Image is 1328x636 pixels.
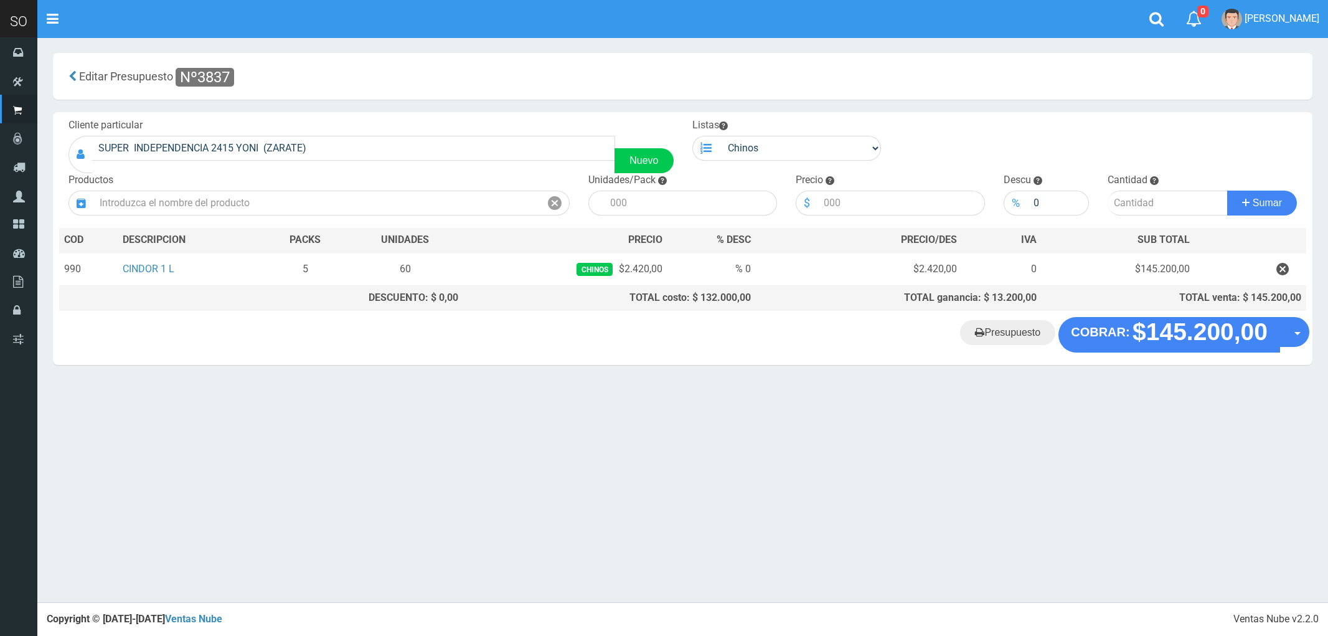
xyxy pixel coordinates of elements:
[165,613,222,625] a: Ventas Nube
[92,136,615,161] input: Consumidor Final
[123,263,174,275] a: CINDOR 1 L
[347,228,464,253] th: UNIDADES
[93,191,540,216] input: Introduzca el nombre del producto
[1058,317,1280,352] button: COBRAR: $145.200,00
[692,118,728,133] label: Listas
[269,291,459,305] div: DESCUENTO: $ 0,00
[68,118,143,133] label: Cliente particular
[1047,291,1301,305] div: TOTAL venta: $ 145.200,00
[960,320,1055,345] a: Presupuesto
[468,291,751,305] div: TOTAL costo: $ 132.000,00
[1004,191,1027,216] div: %
[901,234,957,245] span: PRECIO/DES
[59,253,118,286] td: 990
[1108,173,1147,187] label: Cantidad
[817,191,985,216] input: 000
[796,173,823,187] label: Precio
[47,613,222,625] strong: Copyright © [DATE]-[DATE]
[1108,191,1228,216] input: Cantidad
[79,70,173,83] span: Editar Presupuesto
[1004,173,1031,187] label: Descu
[796,191,817,216] div: $
[59,228,118,253] th: COD
[667,253,756,286] td: % 0
[1245,12,1319,24] span: [PERSON_NAME]
[68,173,113,187] label: Productos
[176,68,234,87] span: Nº3837
[615,148,673,173] a: Nuevo
[1133,319,1268,346] strong: $145.200,00
[264,253,347,286] td: 5
[628,233,662,247] span: PRECIO
[463,253,667,286] td: $2.420,00
[1137,233,1190,247] span: SUB TOTAL
[717,234,751,245] span: % DESC
[1021,234,1037,245] span: IVA
[604,191,778,216] input: 000
[264,228,347,253] th: PACKS
[1222,9,1242,29] img: User Image
[1233,612,1319,627] div: Ventas Nube v2.2.0
[118,228,263,253] th: DES
[141,234,186,245] span: CRIPCION
[1227,191,1297,216] button: Sumar
[756,253,962,286] td: $2.420,00
[962,253,1042,286] td: 0
[1197,6,1208,17] span: 0
[761,291,1037,305] div: TOTAL ganancia: $ 13.200,00
[347,253,464,286] td: 60
[577,263,612,276] span: Chinos
[1027,191,1089,216] input: 000
[1042,253,1194,286] td: $145.200,00
[588,173,656,187] label: Unidades/Pack
[1071,325,1129,339] strong: COBRAR:
[1253,197,1282,208] span: Sumar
